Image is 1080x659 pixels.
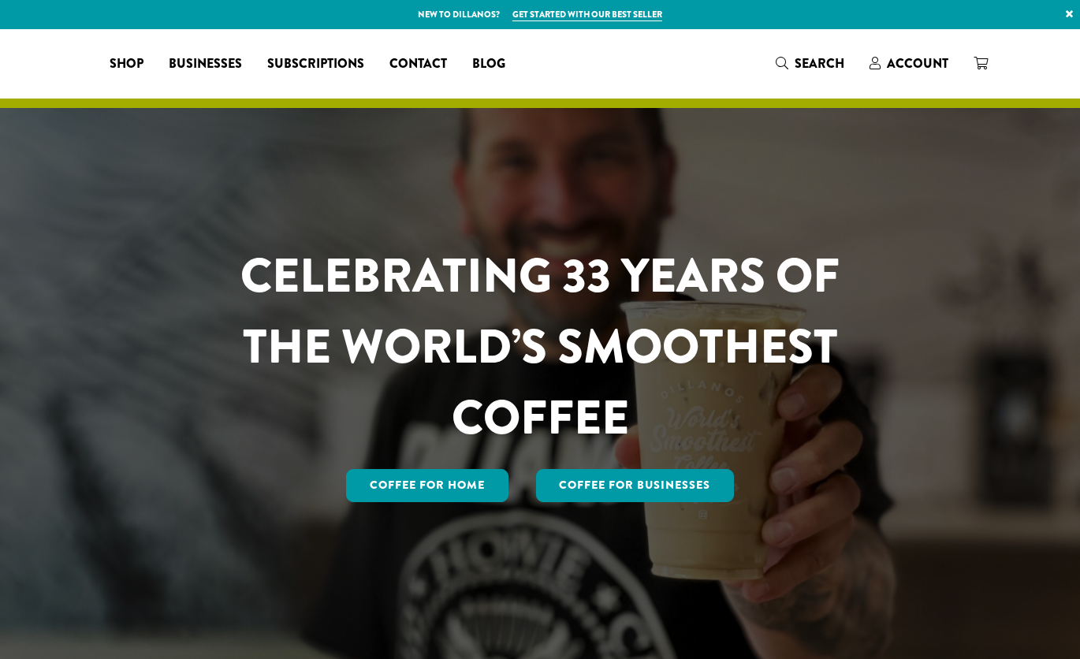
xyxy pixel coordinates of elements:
span: Businesses [169,54,242,74]
a: Coffee for Home [346,469,508,502]
a: Get started with our best seller [512,8,662,21]
span: Shop [110,54,143,74]
a: Search [763,50,857,76]
a: Shop [97,51,156,76]
span: Blog [472,54,505,74]
h1: CELEBRATING 33 YEARS OF THE WORLD’S SMOOTHEST COFFEE [194,240,886,453]
span: Contact [389,54,447,74]
a: Coffee For Businesses [536,469,735,502]
span: Account [887,54,948,73]
span: Search [795,54,844,73]
span: Subscriptions [267,54,364,74]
